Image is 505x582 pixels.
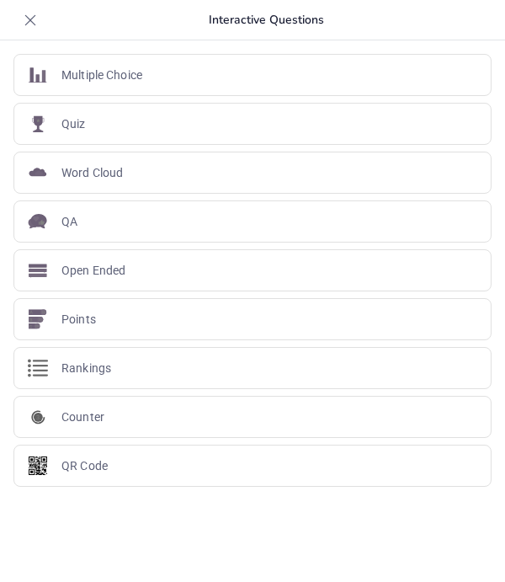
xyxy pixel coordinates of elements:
p: Points [61,311,96,328]
p: QR Code [61,457,108,475]
img: Quiz icon [28,114,48,134]
p: Word Cloud [61,164,123,182]
img: Open Ended icon [28,260,48,280]
img: Rankings icon [28,358,48,378]
p: Quiz [61,115,86,133]
p: Open Ended [61,262,125,280]
p: Rankings [61,360,111,377]
p: QA [61,213,77,231]
img: Points icon [28,309,48,329]
img: Counter icon [28,407,48,427]
img: QR Code icon [28,456,48,476]
img: Word Cloud icon [28,163,48,183]
img: Multiple Choice icon [28,65,48,85]
p: Counter [61,408,104,426]
img: QA icon [28,211,48,232]
p: Multiple Choice [61,67,142,84]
